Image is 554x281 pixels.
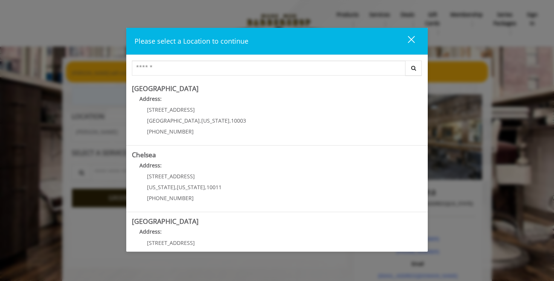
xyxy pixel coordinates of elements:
[394,33,419,49] button: close dialog
[147,239,195,246] span: [STREET_ADDRESS]
[147,194,194,202] span: [PHONE_NUMBER]
[231,117,246,124] span: 10003
[139,95,162,102] b: Address:
[132,61,406,76] input: Search Center
[207,184,222,191] span: 10011
[132,217,199,226] b: [GEOGRAPHIC_DATA]
[177,184,205,191] span: [US_STATE]
[230,117,231,124] span: ,
[147,117,200,124] span: [GEOGRAPHIC_DATA]
[132,150,156,159] b: Chelsea
[201,117,230,124] span: [US_STATE]
[399,35,414,47] div: close dialog
[132,61,422,79] div: Center Select
[147,128,194,135] span: [PHONE_NUMBER]
[132,84,199,93] b: [GEOGRAPHIC_DATA]
[139,162,162,169] b: Address:
[147,173,195,180] span: [STREET_ADDRESS]
[409,65,418,71] i: Search button
[147,106,195,113] span: [STREET_ADDRESS]
[200,117,201,124] span: ,
[175,184,177,191] span: ,
[205,184,207,191] span: ,
[147,184,175,191] span: [US_STATE]
[139,228,162,235] b: Address:
[135,36,248,46] span: Please select a Location to continue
